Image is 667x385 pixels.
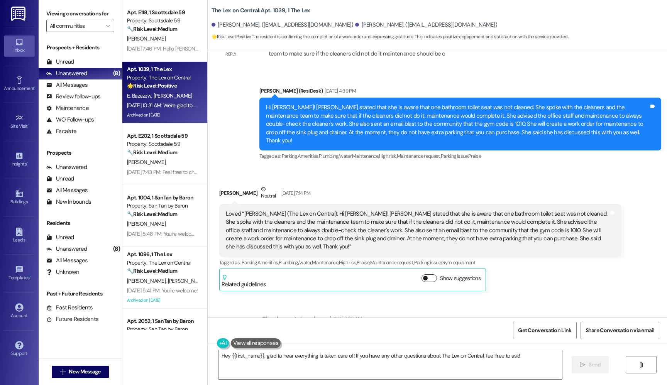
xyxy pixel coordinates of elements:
div: Related guidelines [222,274,266,289]
i:  [638,362,644,368]
strong: 🔧 Risk Level: Medium [127,25,177,32]
div: Neutral [259,185,277,201]
span: Amenities , [298,153,319,159]
div: Apt. E118, 1 Scottsdale 59 [127,8,198,17]
span: Maintenance , [352,153,379,159]
div: Apt. 1004, 1 SanTan by Baron [127,194,198,202]
div: All Messages [46,186,88,194]
span: [PERSON_NAME] [127,35,166,42]
div: [DATE] 4:39 PM [323,87,356,95]
span: [PERSON_NAME] [127,159,166,165]
span: • [28,122,29,128]
span: • [30,274,31,279]
a: Account [4,301,35,322]
b: The Lex on Central: Apt. 1039, 1 The Lex [212,7,310,15]
a: Support [4,339,35,360]
div: Property: San Tan by Baron [127,202,198,210]
label: Show suggestions [440,274,481,282]
div: Unread [46,175,74,183]
div: Unanswered [46,69,87,78]
span: Gym equipment [441,259,475,266]
span: High risk , [379,153,397,159]
a: Insights • [4,149,35,170]
span: • [27,160,28,165]
span: Plumbing/water , [319,153,352,159]
i:  [580,362,586,368]
div: All Messages [46,257,88,265]
span: E. Bazezew [127,92,154,99]
div: Unread [46,233,74,241]
button: Share Conversation via email [581,322,659,339]
div: Prospects [39,149,122,157]
div: Tagged as: [259,150,661,162]
strong: 🔧 Risk Level: Medium [127,211,177,218]
div: [PERSON_NAME]. ([EMAIL_ADDRESS][DOMAIN_NAME]) [355,21,497,29]
div: Property: San Tan by Baron [127,325,198,333]
div: Apt. 1096, 1 The Lex [127,250,198,258]
div: Unanswered [46,163,87,171]
a: Leads [4,225,35,246]
div: Prospects + Residents [39,44,122,52]
div: Apt. 1039, 1 The Lex [127,65,198,73]
span: Parking issue , [441,153,468,159]
button: Send [572,356,609,373]
div: Tagged as: [219,257,621,268]
label: Viewing conversations for [46,8,114,20]
div: [PERSON_NAME] [219,185,621,204]
div: [DATE] 7:43 PM: Feel free to check when you can and let me know if further assistance is required... [127,169,395,176]
div: Archived on [DATE] [126,110,199,120]
div: [DATE] 5:48 PM: You're welcome! [127,230,200,237]
span: Maintenance , [312,259,339,266]
div: [DATE] 7:14 PM [279,189,311,197]
a: Inbox [4,35,35,56]
a: Site Visit • [4,111,35,132]
span: Parking issue , [414,259,442,266]
span: • [34,84,36,90]
div: Property: Scottsdale 59 [127,140,198,148]
div: Past Residents [46,304,93,312]
span: : The resident is confirming the completion of a work order and expressing gratitude. This indica... [212,33,568,41]
div: Property: The Lex on Central [127,74,198,82]
span: Plumbing/water , [279,259,312,266]
div: [DATE] 7:06 AM [328,314,362,323]
div: Escalate [46,127,76,135]
div: (8) [111,68,122,79]
div: All Messages [46,81,88,89]
button: New Message [52,366,109,378]
strong: 🔧 Risk Level: Medium [127,149,177,156]
i:  [106,23,110,29]
button: Get Conversation Link [513,322,576,339]
i:  [60,369,66,375]
span: Share Conversation via email [586,326,654,334]
div: Unanswered [46,245,87,253]
span: Maintenance request , [397,153,441,159]
div: ResiDesk escalation reply -> Please handle: Hi [PERSON_NAME], I am aware that one bathroom toilet... [269,33,613,57]
span: [PERSON_NAME] [168,277,206,284]
div: Past + Future Residents [39,290,122,298]
div: Archived on [DATE] [126,296,199,305]
span: Get Conversation Link [518,326,571,334]
div: Closed request: drop of new... [262,314,431,325]
input: All communities [50,20,102,32]
span: Amenities , [257,259,279,266]
span: Maintenance request , [370,259,414,266]
img: ResiDesk Logo [11,7,27,21]
span: Parking , [242,259,257,266]
div: Hi [PERSON_NAME]! [PERSON_NAME] stated that she is aware that one bathroom toilet seat was not cl... [266,103,649,145]
strong: 🔧 Risk Level: Medium [127,267,177,274]
div: [PERSON_NAME] (ResiDesk) [259,87,661,98]
span: [PERSON_NAME] [127,277,168,284]
span: Praise , [357,259,370,266]
a: Buildings [4,187,35,208]
div: Future Residents [46,315,98,323]
span: Send [589,361,601,369]
strong: 🌟 Risk Level: Positive [212,34,251,40]
div: Apt. 2052, 1 SanTan by Baron [127,317,198,325]
div: Apt. E202, 1 Scottsdale 59 [127,132,198,140]
div: Review follow-ups [46,93,100,101]
div: Property: The Lex on Central [127,259,198,267]
div: Property: Scottsdale 59 [127,17,198,25]
textarea: Hey {{first_name}}, glad to hear everything is taken care of! If you have any other questions abo... [218,350,562,379]
span: High risk , [339,259,357,266]
div: WO Follow-ups [46,116,94,124]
